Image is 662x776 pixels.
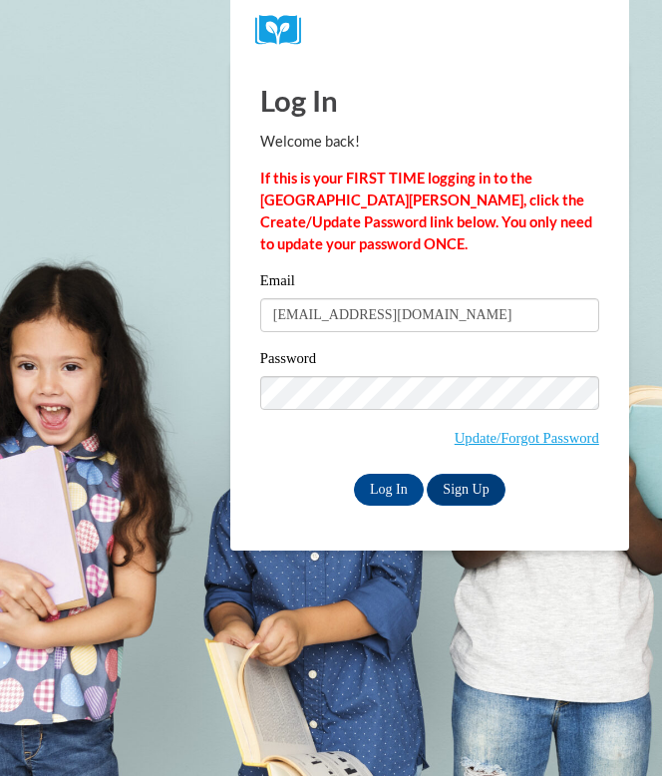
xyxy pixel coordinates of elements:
a: COX Campus [255,15,604,46]
a: Sign Up [427,474,504,506]
input: Log In [354,474,424,506]
img: Logo brand [255,15,315,46]
h1: Log In [260,80,599,121]
a: Update/Forgot Password [455,430,599,446]
label: Email [260,273,599,293]
p: Welcome back! [260,131,599,153]
label: Password [260,351,599,371]
iframe: Button to launch messaging window [582,696,646,760]
strong: If this is your FIRST TIME logging in to the [GEOGRAPHIC_DATA][PERSON_NAME], click the Create/Upd... [260,170,592,252]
